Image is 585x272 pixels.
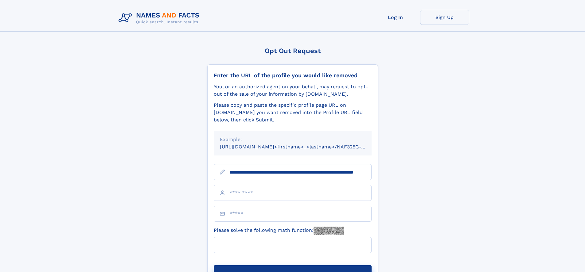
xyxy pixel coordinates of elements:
[214,227,344,235] label: Please solve the following math function:
[214,102,372,124] div: Please copy and paste the specific profile page URL on [DOMAIN_NAME] you want removed into the Pr...
[420,10,469,25] a: Sign Up
[116,10,205,26] img: Logo Names and Facts
[371,10,420,25] a: Log In
[207,47,378,55] div: Opt Out Request
[220,144,383,150] small: [URL][DOMAIN_NAME]<firstname>_<lastname>/NAF325G-xxxxxxxx
[214,83,372,98] div: You, or an authorized agent on your behalf, may request to opt-out of the sale of your informatio...
[220,136,365,143] div: Example:
[214,72,372,79] div: Enter the URL of the profile you would like removed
